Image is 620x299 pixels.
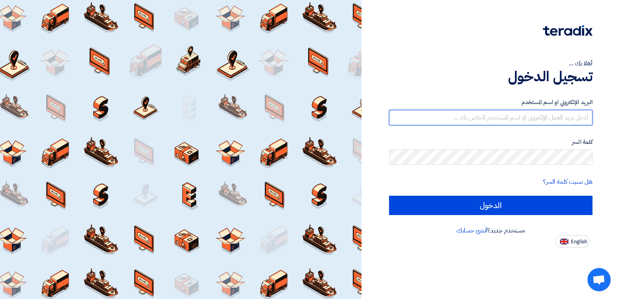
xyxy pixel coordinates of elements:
[543,177,592,186] a: هل نسيت كلمة السر؟
[389,226,592,235] div: مستخدم جديد؟
[560,239,568,244] img: en-US.png
[389,138,592,147] label: كلمة السر
[389,59,592,68] div: أهلا بك ...
[389,196,592,215] input: الدخول
[389,68,592,85] h1: تسجيل الدخول
[456,226,487,235] a: أنشئ حسابك
[587,268,611,291] div: Open chat
[389,98,592,107] label: البريد الإلكتروني او اسم المستخدم
[543,25,592,36] img: Teradix logo
[571,239,587,244] span: English
[555,235,589,248] button: English
[389,110,592,125] input: أدخل بريد العمل الإلكتروني او اسم المستخدم الخاص بك ...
